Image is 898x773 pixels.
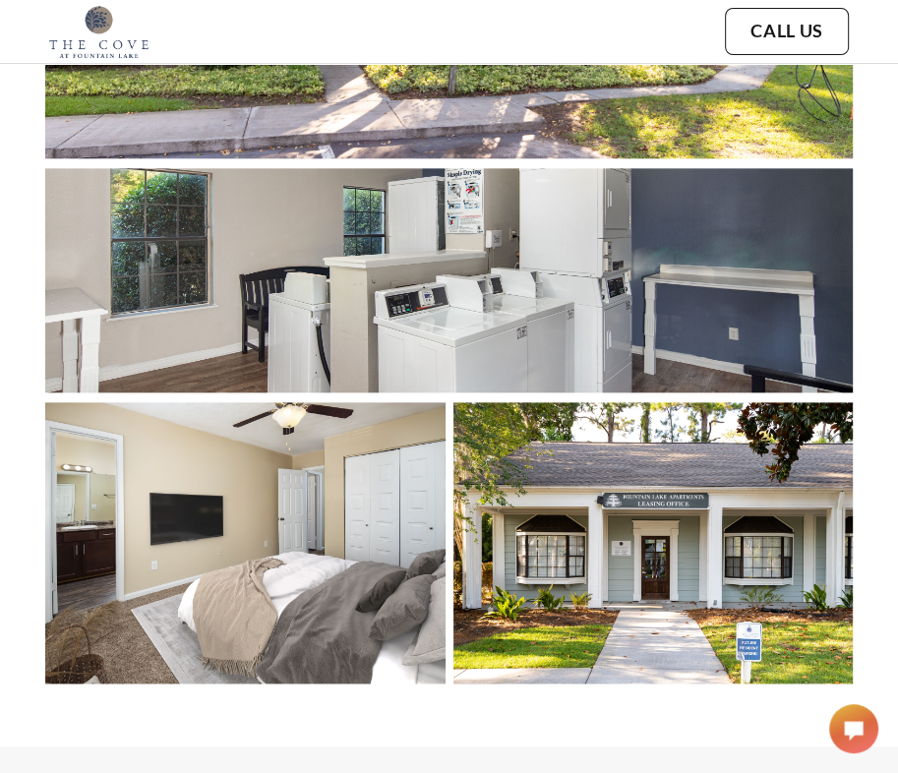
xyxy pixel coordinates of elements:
[45,402,446,684] img: Alt text
[49,5,149,58] img: cove_at_fountain_lake_logo.png
[750,21,823,42] a: Call Us
[453,402,854,684] img: Alt text
[725,8,849,55] button: Call Us
[45,168,854,392] img: Alt text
